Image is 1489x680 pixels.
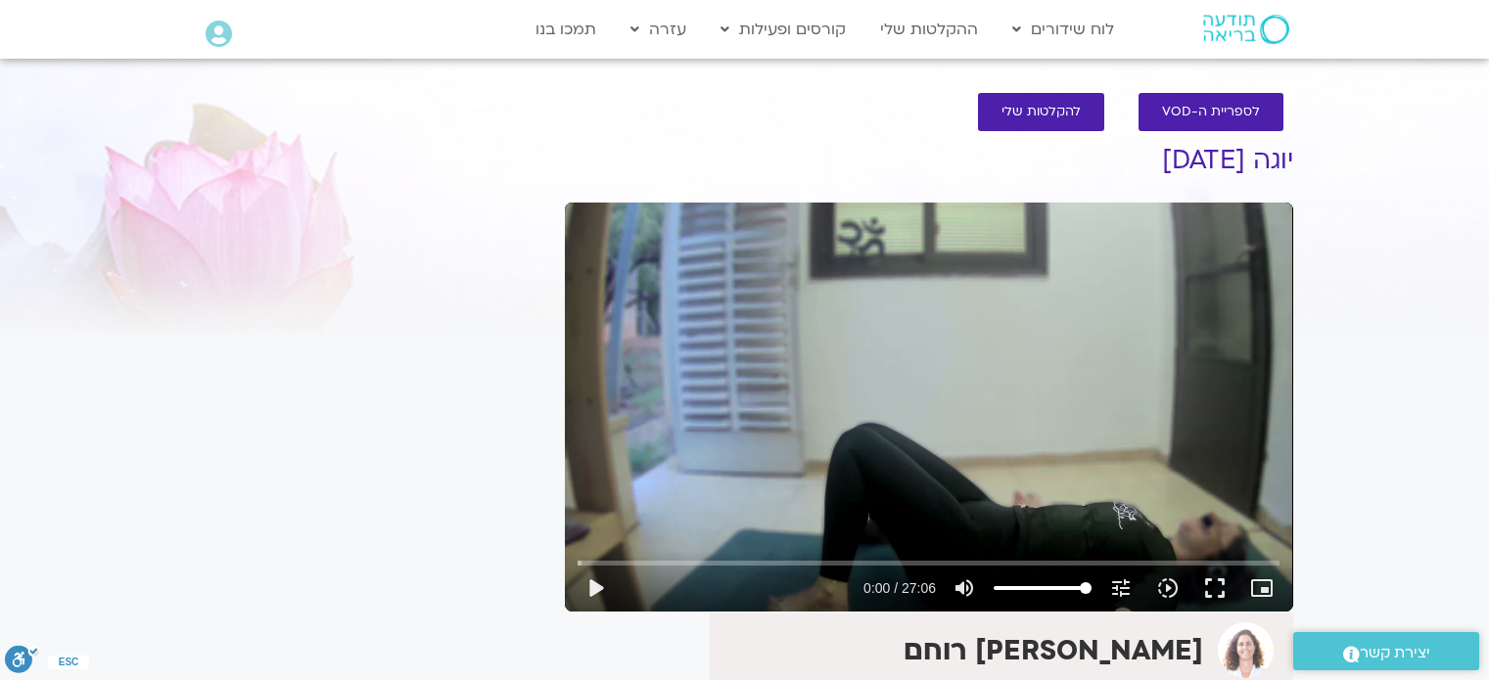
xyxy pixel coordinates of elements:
span: לספריית ה-VOD [1162,105,1260,119]
span: להקלטות שלי [1001,105,1081,119]
a: ההקלטות שלי [870,11,988,48]
img: תודעה בריאה [1203,15,1289,44]
a: תמכו בנו [526,11,606,48]
a: לספריית ה-VOD [1139,93,1283,131]
h1: יוגה [DATE] [565,146,1293,175]
span: יצירת קשר [1360,640,1430,666]
a: לוח שידורים [1002,11,1124,48]
a: קורסים ופעילות [711,11,856,48]
strong: [PERSON_NAME] רוחם [904,632,1203,669]
a: עזרה [621,11,696,48]
img: אורנה סמלסון רוחם [1218,622,1274,678]
a: להקלטות שלי [978,93,1104,131]
a: יצירת קשר [1293,632,1479,670]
